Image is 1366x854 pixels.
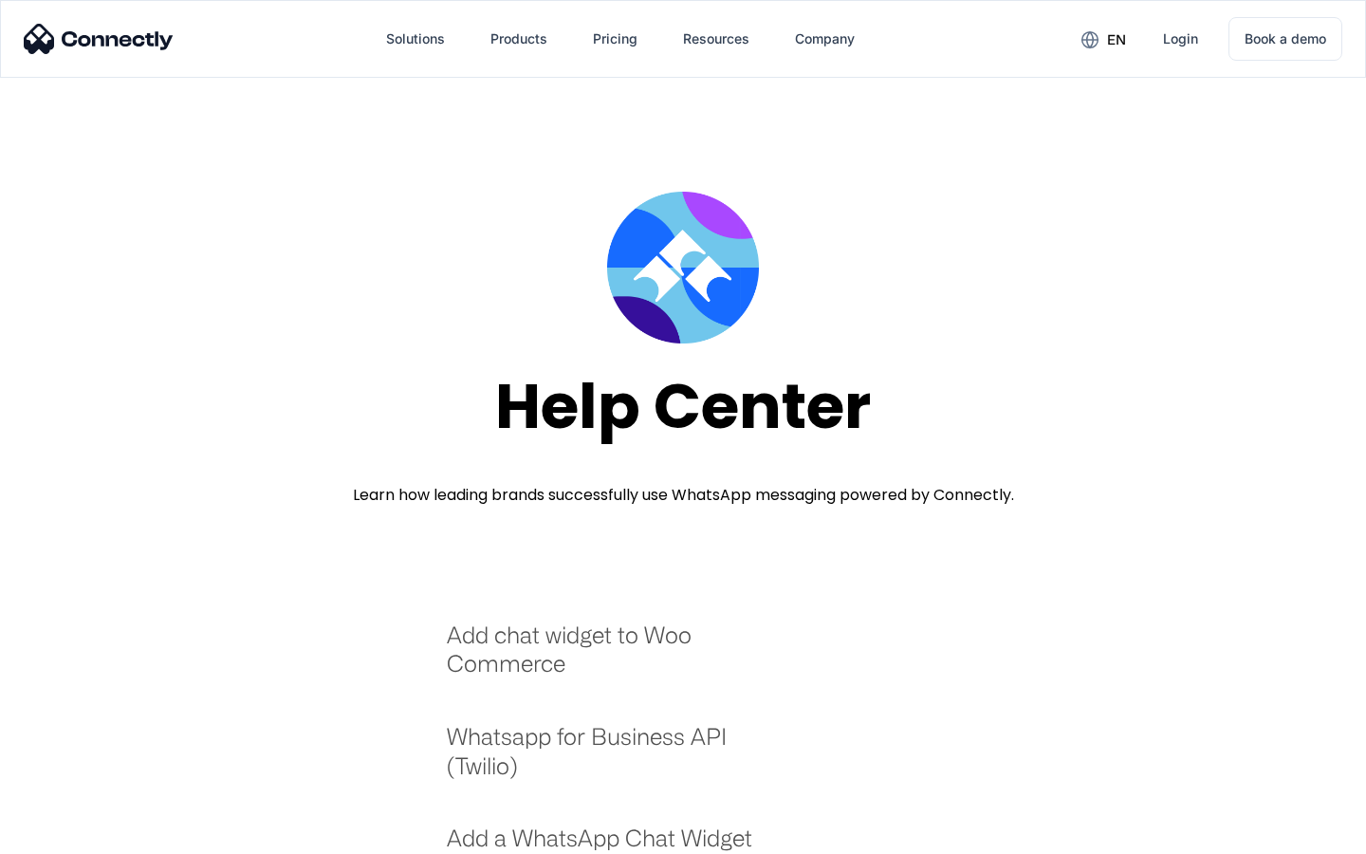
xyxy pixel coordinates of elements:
[578,16,653,62] a: Pricing
[1107,27,1126,53] div: en
[1228,17,1342,61] a: Book a demo
[795,26,855,52] div: Company
[593,26,637,52] div: Pricing
[495,372,871,441] div: Help Center
[386,26,445,52] div: Solutions
[353,484,1014,507] div: Learn how leading brands successfully use WhatsApp messaging powered by Connectly.
[38,821,114,847] ul: Language list
[475,16,563,62] div: Products
[447,722,778,799] a: Whatsapp for Business API (Twilio)
[24,24,174,54] img: Connectly Logo
[780,16,870,62] div: Company
[1163,26,1198,52] div: Login
[490,26,547,52] div: Products
[19,821,114,847] aside: Language selected: English
[371,16,460,62] div: Solutions
[668,16,765,62] div: Resources
[1148,16,1213,62] a: Login
[447,621,778,697] a: Add chat widget to Woo Commerce
[1066,25,1140,53] div: en
[683,26,749,52] div: Resources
